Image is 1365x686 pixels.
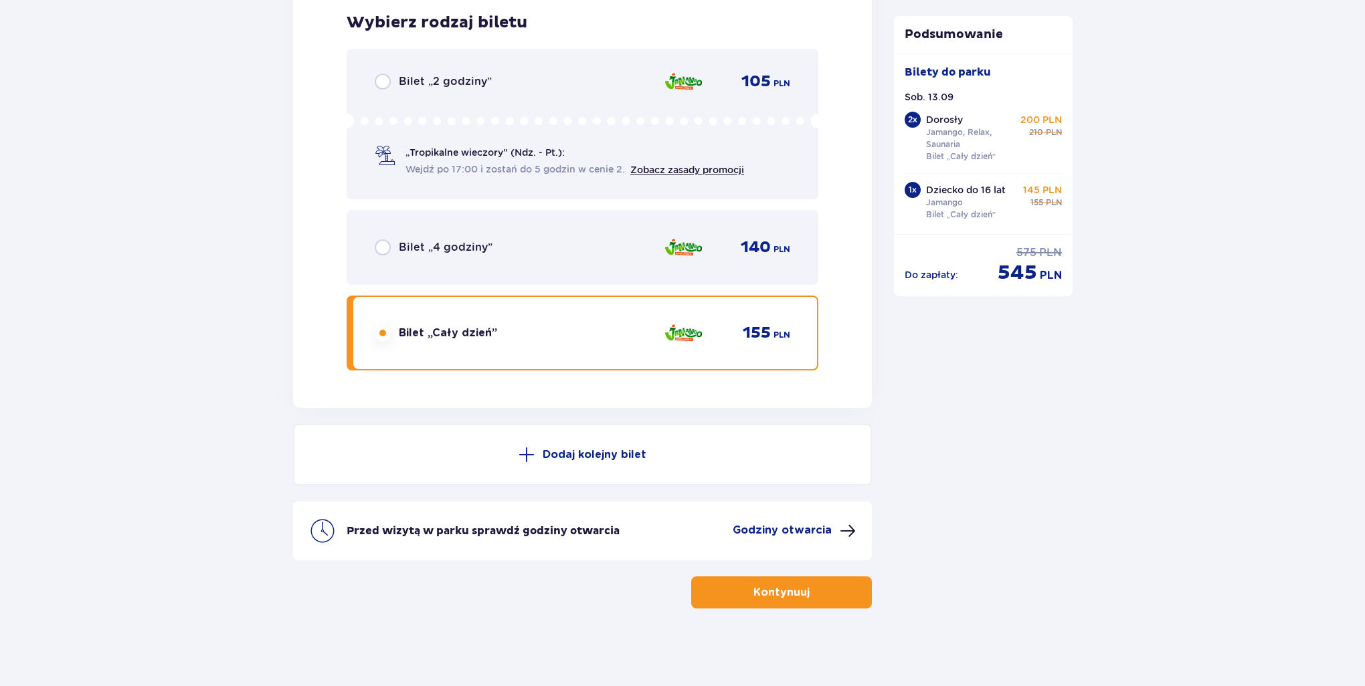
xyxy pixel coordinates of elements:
p: 155 [1030,197,1043,209]
p: Bilety do parku [905,65,991,80]
p: Dodaj kolejny bilet [543,447,646,462]
p: PLN [773,329,790,341]
p: Przed wizytą w parku sprawdź godziny otwarcia [347,524,620,538]
button: Dodaj kolejny bilet [293,424,872,485]
p: Podsumowanie [894,27,1073,43]
p: PLN [773,243,790,255]
button: Godziny otwarcia [733,523,856,539]
p: 155 [743,323,771,343]
p: PLN [1039,245,1062,260]
a: Zobacz zasady promocji [630,164,744,175]
button: Kontynuuj [691,576,872,608]
p: 105 [741,72,771,92]
p: Kontynuuj [753,585,810,600]
p: Dziecko do 16 lat [926,183,1006,197]
img: zone logo [664,233,703,261]
div: 2 x [905,112,921,128]
p: 200 PLN [1020,113,1062,126]
p: PLN [1046,197,1062,209]
img: zone logo [664,68,703,96]
p: 145 PLN [1023,183,1062,197]
span: Wejdź po 17:00 i zostań do 5 godzin w cenie 2. [405,162,625,176]
p: Do zapłaty : [905,268,958,281]
img: zone logo [664,319,703,347]
p: Bilet „4 godziny” [399,240,492,255]
p: 140 [741,237,771,257]
p: „Tropikalne wieczory" (Ndz. - Pt.): [405,146,565,159]
p: Jamango, Relax, Saunaria [926,126,1018,150]
p: Jamango [926,197,963,209]
p: 545 [998,260,1037,285]
p: Dorosły [926,113,963,126]
p: PLN [773,78,790,90]
p: 210 [1029,126,1043,138]
p: PLN [1040,268,1062,283]
p: Bilet „2 godziny” [399,74,492,89]
img: clock icon [309,518,336,544]
p: Wybierz rodzaj biletu [347,13,527,33]
p: Bilet „Cały dzień” [399,326,497,340]
p: PLN [1046,126,1062,138]
p: 575 [1016,245,1036,260]
p: Godziny otwarcia [733,523,832,538]
p: Sob. 13.09 [905,90,953,104]
div: 1 x [905,182,921,198]
p: Bilet „Cały dzień” [926,150,996,162]
p: Bilet „Cały dzień” [926,209,996,221]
